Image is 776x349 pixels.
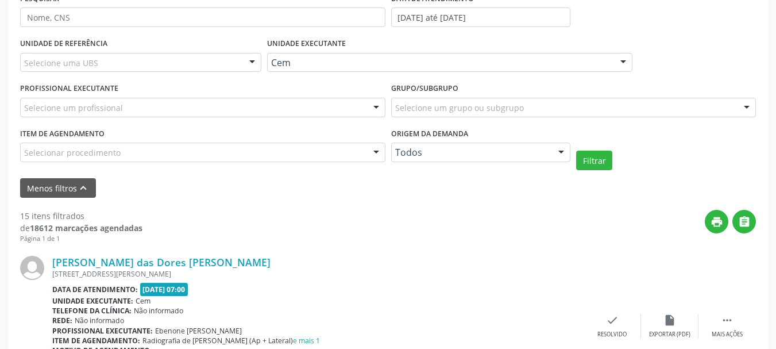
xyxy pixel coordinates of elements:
[24,57,98,69] span: Selecione uma UBS
[52,336,140,346] b: Item de agendamento:
[52,296,133,306] b: Unidade executante:
[732,210,756,233] button: 
[606,314,619,327] i: check
[52,269,584,279] div: [STREET_ADDRESS][PERSON_NAME]
[75,316,124,325] span: Não informado
[20,210,142,222] div: 15 itens filtrados
[20,178,96,198] button: Menos filtroskeyboard_arrow_up
[20,256,44,280] img: img
[721,314,733,327] i: 
[142,336,320,346] span: Radiografia de [PERSON_NAME] (Ap + Lateral)
[293,336,320,346] a: e mais 1
[52,285,138,294] b: Data de atendimento:
[395,102,524,114] span: Selecione um grupo ou subgrupo
[391,7,571,27] input: Selecione um intervalo
[24,147,121,159] span: Selecionar procedimento
[52,326,153,336] b: Profissional executante:
[576,151,612,170] button: Filtrar
[52,316,72,325] b: Rede:
[155,326,242,336] span: Ebenone [PERSON_NAME]
[140,283,188,296] span: [DATE] 07:00
[391,125,468,143] label: Origem da demanda
[395,147,547,158] span: Todos
[20,222,142,234] div: de
[738,216,751,228] i: 
[597,331,627,339] div: Resolvido
[20,234,142,244] div: Página 1 de 1
[712,331,743,339] div: Mais ações
[52,306,132,316] b: Telefone da clínica:
[391,80,458,98] label: Grupo/Subgrupo
[20,35,107,53] label: UNIDADE DE REFERÊNCIA
[77,182,90,194] i: keyboard_arrow_up
[711,216,723,228] i: print
[663,314,676,327] i: insert_drive_file
[52,256,271,269] a: [PERSON_NAME] das Dores [PERSON_NAME]
[20,80,118,98] label: PROFISSIONAL EXECUTANTE
[134,306,183,316] span: Não informado
[20,125,105,143] label: Item de agendamento
[271,57,609,68] span: Cem
[705,210,728,233] button: print
[649,331,690,339] div: Exportar (PDF)
[24,102,123,114] span: Selecione um profissional
[20,7,385,27] input: Nome, CNS
[267,35,346,53] label: UNIDADE EXECUTANTE
[136,296,150,306] span: Cem
[30,223,142,233] strong: 18612 marcações agendadas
